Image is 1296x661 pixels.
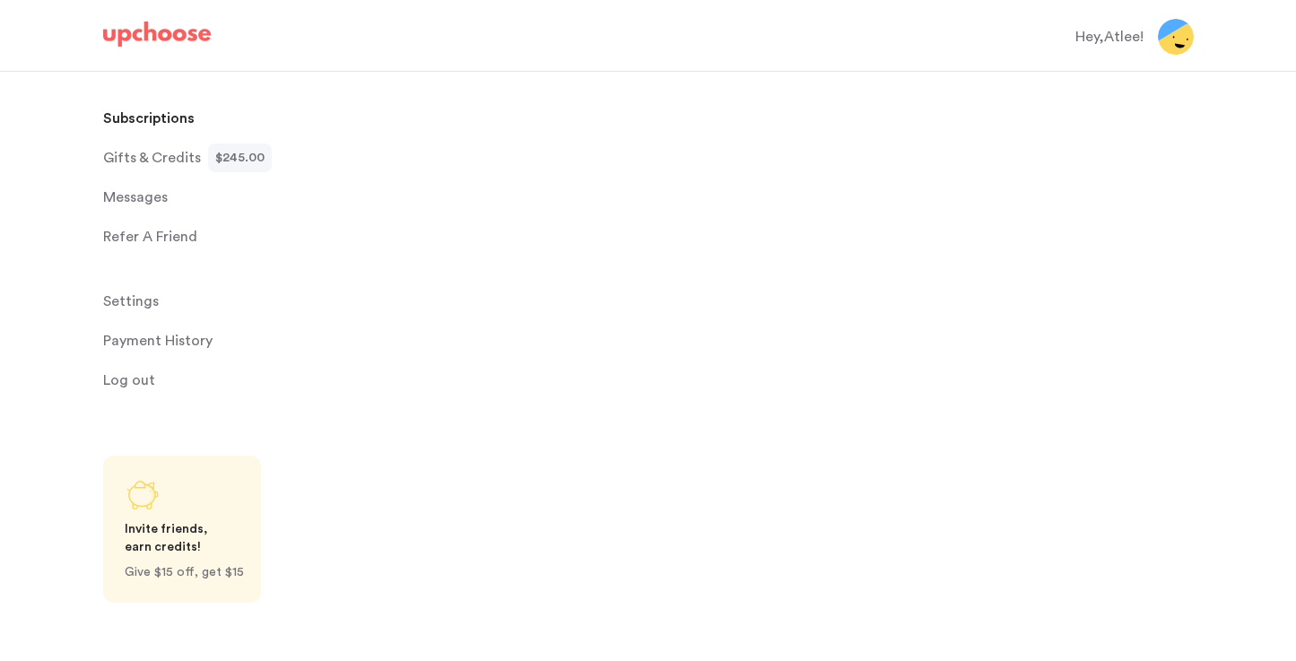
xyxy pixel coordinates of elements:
a: Refer A Friend [103,219,361,255]
p: Refer A Friend [103,219,197,255]
a: Messages [103,179,361,215]
img: UpChoose [103,22,211,47]
span: Settings [103,283,159,319]
a: Gifts & Credits$245.00 [103,140,361,176]
span: Messages [103,179,168,215]
a: Subscriptions [103,100,361,136]
a: Settings [103,283,361,319]
a: Payment History [103,323,361,359]
span: Log out [103,362,155,398]
p: Payment History [103,323,213,359]
span: Gifts & Credits [103,140,201,176]
a: Share UpChoose [103,456,261,603]
div: Hey, Atlee ! [1075,26,1144,48]
a: Log out [103,362,361,398]
span: $245.00 [215,144,265,172]
a: UpChoose [103,22,211,55]
p: Subscriptions [103,100,195,136]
